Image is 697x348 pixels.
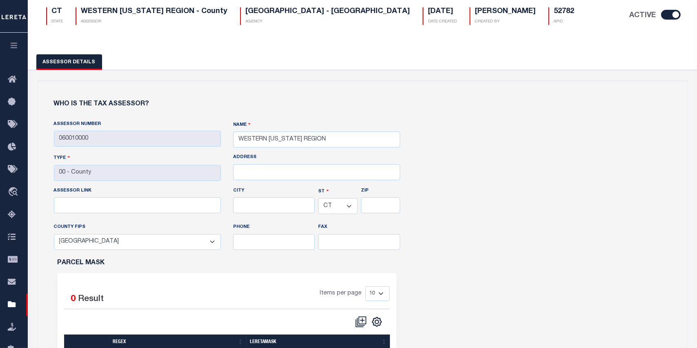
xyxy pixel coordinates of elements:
[78,293,104,306] label: Result
[233,121,251,129] label: NAME
[554,7,575,16] h5: 52782
[554,19,575,25] p: APID
[52,7,63,16] h5: CT
[361,187,369,194] label: Zip
[233,187,244,194] label: CITY
[428,7,457,16] h5: [DATE]
[8,187,21,198] i: travel_explore
[36,54,102,70] button: Assessor Details
[428,19,457,25] p: DATE CREATED
[320,289,361,298] span: Items per page
[233,224,249,231] label: PHONE
[81,19,228,25] p: ASSESSOR
[71,295,76,303] span: 0
[475,7,536,16] h5: [PERSON_NAME]
[318,187,329,195] label: ST
[246,7,410,16] h5: [GEOGRAPHIC_DATA] - [GEOGRAPHIC_DATA]
[54,187,92,194] label: ASSESSOR LINK
[246,19,410,25] p: AGENCY
[54,154,70,162] label: Type
[54,101,149,108] h6: Who is the tax assessor?
[318,224,327,231] label: FAX
[475,19,536,25] p: CREATED BY
[630,10,656,21] label: ACTIVE
[54,121,101,128] label: Assessor Number
[52,19,63,25] p: STATE
[58,260,397,267] h6: PARCEL MASK
[81,7,228,16] h5: WESTERN [US_STATE] REGION - County
[54,224,86,231] label: COUNTY FIPS
[233,154,256,161] label: ADDRESS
